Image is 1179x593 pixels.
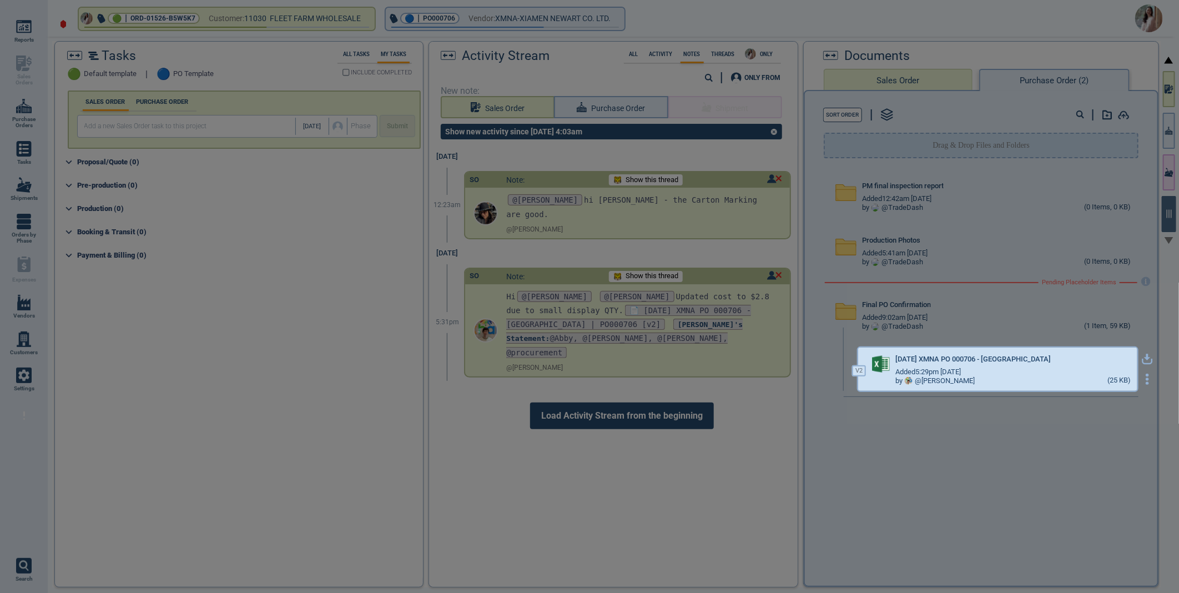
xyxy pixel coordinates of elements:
span: [DATE] XMNA PO 000706 - [GEOGRAPHIC_DATA] [895,355,1051,364]
div: (25 KB) [1107,376,1131,385]
div: by @ [PERSON_NAME] [895,377,975,385]
img: excel [872,355,890,373]
img: Avatar [905,377,913,385]
label: V 2 [852,365,866,376]
span: Added 5:29pm [DATE] [895,368,961,376]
